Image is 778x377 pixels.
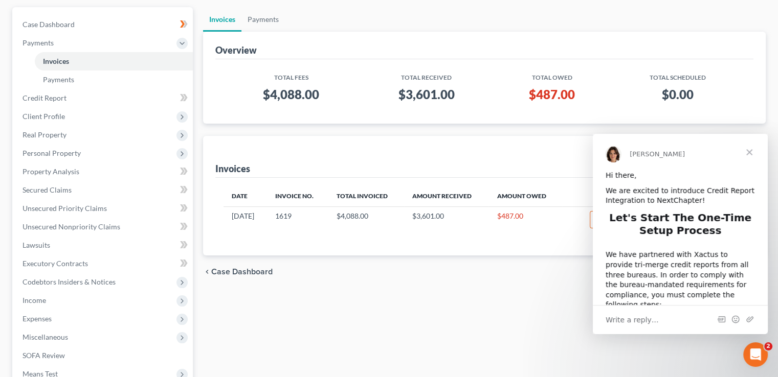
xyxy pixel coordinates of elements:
[35,52,193,70] a: Invoices
[203,268,273,276] button: chevron_left Case Dashboard
[328,206,404,235] td: $4,088.00
[23,351,65,360] span: SOFA Review
[23,185,72,194] span: Secured Claims
[494,67,610,82] th: Total Owed
[23,20,75,29] span: Case Dashboard
[14,199,193,218] a: Unsecured Priority Claims
[743,342,768,367] iframe: Intercom live chat
[232,86,350,103] h3: $4,088.00
[14,254,193,273] a: Executory Contracts
[14,89,193,107] a: Credit Report
[23,204,107,213] span: Unsecured Priority Claims
[23,241,50,249] span: Lawsuits
[203,7,241,32] a: Invoices
[14,218,193,236] a: Unsecured Nonpriority Claims
[562,186,745,206] th: Actions
[618,86,737,103] h3: $0.00
[328,186,404,206] th: Total Invoiced
[23,222,120,231] span: Unsecured Nonpriority Claims
[23,130,66,139] span: Real Property
[23,149,81,157] span: Personal Property
[590,211,658,228] button: Process Payment
[23,112,65,121] span: Client Profile
[224,186,267,206] th: Date
[43,75,74,84] span: Payments
[488,186,562,206] th: Amount Owed
[215,44,257,56] div: Overview
[23,296,46,304] span: Income
[14,236,193,254] a: Lawsuits
[241,7,285,32] a: Payments
[367,86,485,103] h3: $3,601.00
[43,57,69,65] span: Invoices
[23,167,79,176] span: Property Analysis
[224,206,267,235] td: [DATE]
[203,268,211,276] i: chevron_left
[404,186,489,206] th: Amount Received
[23,259,88,268] span: Executory Contracts
[224,67,359,82] th: Total Fees
[23,93,66,102] span: Credit Report
[14,181,193,199] a: Secured Claims
[14,162,193,181] a: Property Analysis
[359,67,494,82] th: Total Received
[23,333,68,341] span: Miscellaneous
[764,342,772,350] span: 2
[211,268,273,276] span: Case Dashboard
[267,186,328,206] th: Invoice No.
[488,206,562,235] td: $487.00
[14,15,193,34] a: Case Dashboard
[14,346,193,365] a: SOFA Review
[35,70,193,89] a: Payments
[502,86,602,103] h3: $487.00
[23,314,52,323] span: Expenses
[23,38,54,47] span: Payments
[593,134,768,334] iframe: Intercom live chat message
[404,206,489,235] td: $3,601.00
[267,206,328,235] td: 1619
[23,277,116,286] span: Codebtors Insiders & Notices
[215,162,250,175] div: Invoices
[610,67,745,82] th: Total Scheduled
